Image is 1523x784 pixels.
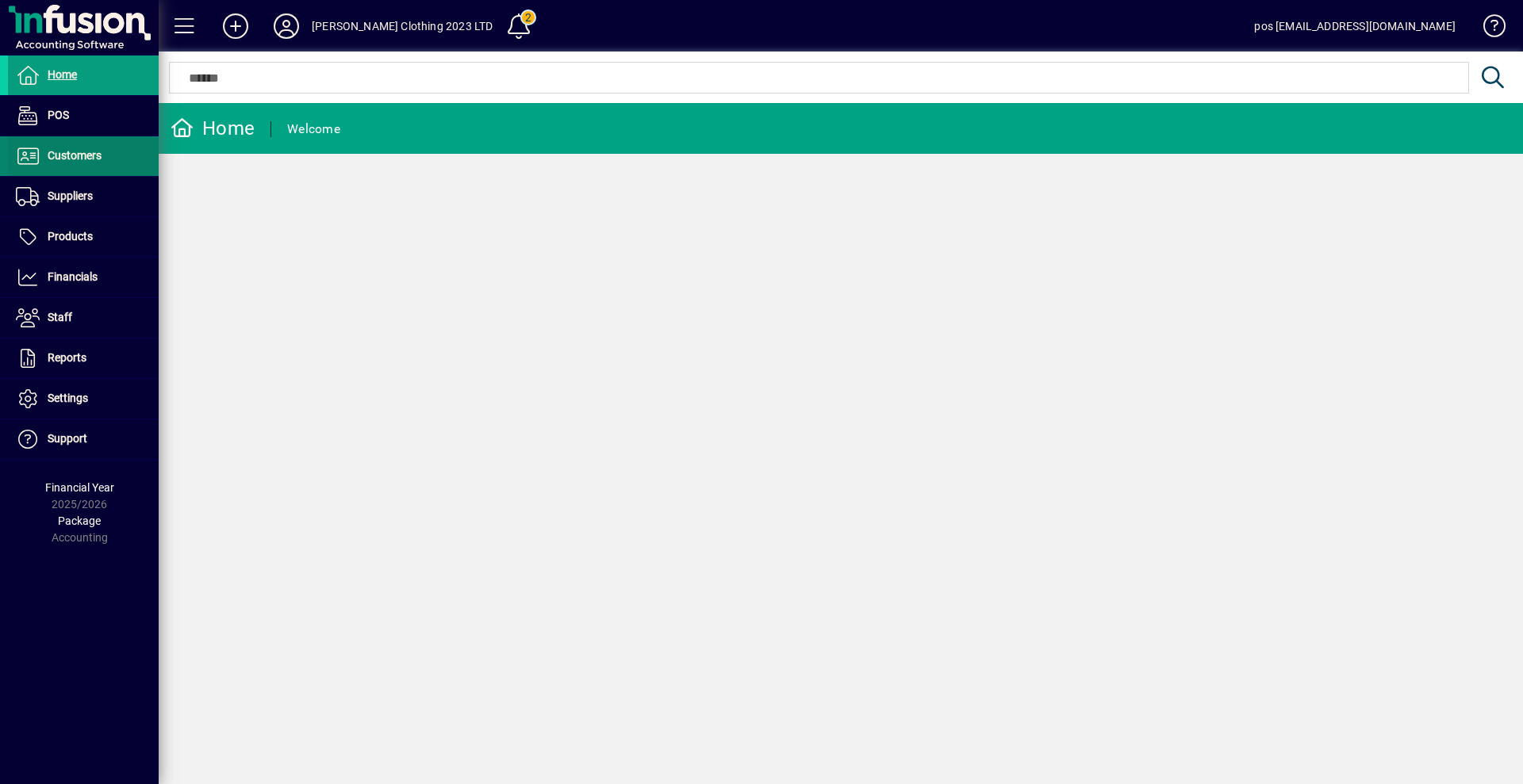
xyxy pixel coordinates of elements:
span: Products [48,230,93,243]
span: Package [58,514,101,527]
span: Financial Year [45,481,114,494]
span: Settings [48,392,88,404]
a: Customers [8,136,159,176]
span: Suppliers [48,189,93,202]
a: Suppliers [8,177,159,216]
a: Support [8,419,159,459]
a: Staff [8,298,159,338]
a: Financials [8,258,159,297]
a: Settings [8,379,159,419]
span: Staff [48,311,72,323]
div: [PERSON_NAME] Clothing 2023 LTD [312,13,493,39]
a: Knowledge Base [1471,3,1503,55]
span: Reports [48,351,86,364]
span: Financials [48,270,98,283]
div: Home [171,116,255,141]
span: Customers [48,149,102,162]
span: POS [48,109,69,121]
a: Reports [8,338,159,378]
a: Products [8,217,159,257]
button: Add [210,12,261,40]
button: Profile [261,12,312,40]
span: Home [48,68,77,81]
div: Welcome [287,117,340,142]
span: Support [48,432,87,445]
div: pos [EMAIL_ADDRESS][DOMAIN_NAME] [1254,13,1456,39]
a: POS [8,96,159,136]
